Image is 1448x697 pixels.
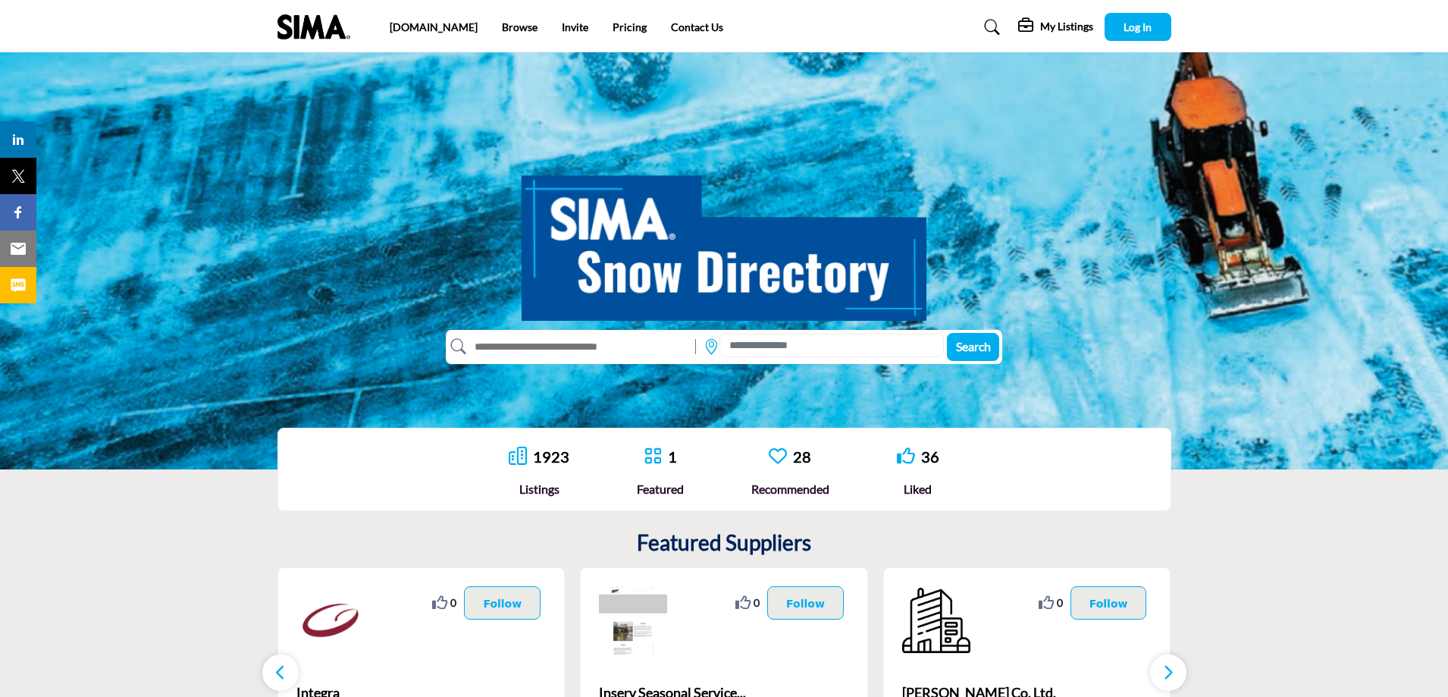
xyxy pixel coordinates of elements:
[562,20,588,33] a: Invite
[786,595,825,611] p: Follow
[751,480,829,498] div: Recommended
[522,159,926,321] img: SIMA Snow Directory
[970,15,1010,39] a: Search
[668,447,677,466] a: 1
[1124,20,1152,33] span: Log In
[390,20,478,33] a: [DOMAIN_NAME]
[793,447,811,466] a: 28
[637,480,684,498] div: Featured
[956,339,991,353] span: Search
[1070,586,1147,620] button: Follow
[509,480,569,498] div: Listings
[277,14,358,39] img: Site Logo
[1057,595,1063,611] span: 0
[902,586,970,655] img: Normand Co. Ltd.
[1040,20,1093,33] h5: My Listings
[671,20,723,33] a: Contact Us
[921,447,939,466] a: 36
[450,595,456,611] span: 0
[599,586,667,655] img: Inserv Seasonal Services
[769,447,787,467] a: Go to Recommended
[754,595,760,611] span: 0
[483,595,522,611] p: Follow
[1018,18,1093,36] div: My Listings
[502,20,538,33] a: Browse
[767,586,844,620] button: Follow
[691,335,700,358] img: Rectangle%203585.svg
[644,447,662,467] a: Go to Featured
[637,530,811,556] h2: Featured Suppliers
[464,586,541,620] button: Follow
[897,480,939,498] div: Liked
[897,447,915,465] i: Go to Liked
[947,333,999,361] button: Search
[1105,13,1171,41] button: Log In
[613,20,647,33] a: Pricing
[533,447,569,466] a: 1923
[296,586,365,655] img: Integra
[1089,595,1128,611] p: Follow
